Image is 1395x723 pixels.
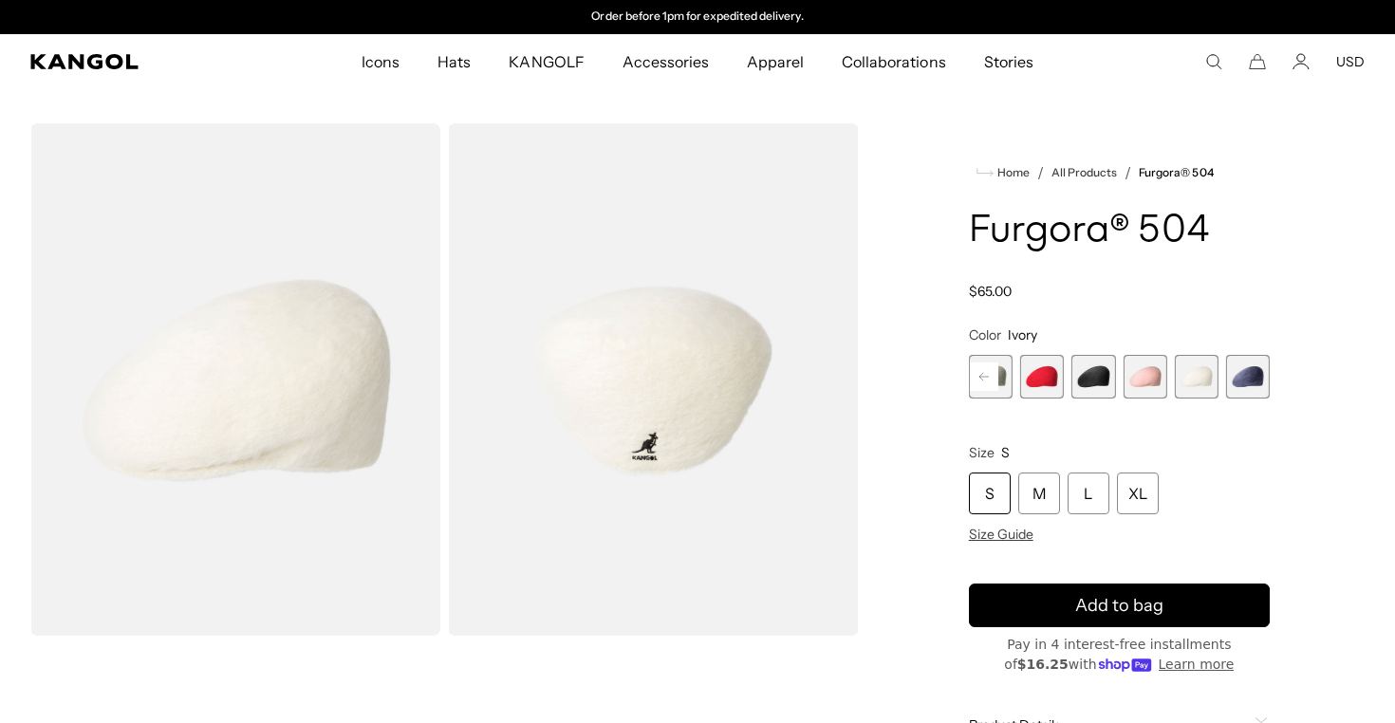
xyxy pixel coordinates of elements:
[1293,53,1310,70] a: Account
[969,355,1013,399] label: Moss Grey
[1117,161,1131,184] li: /
[1249,53,1266,70] button: Cart
[502,9,893,25] div: Announcement
[591,9,803,25] p: Order before 1pm for expedited delivery.
[30,123,440,636] img: color-ivory
[728,34,823,89] a: Apparel
[969,211,1270,252] h1: Furgora® 504
[1123,355,1166,399] div: 5 of 7
[1008,326,1037,343] span: Ivory
[418,34,490,89] a: Hats
[1139,166,1213,179] a: Furgora® 504
[984,34,1033,89] span: Stories
[1020,355,1064,399] div: 3 of 7
[1068,473,1109,514] div: L
[1030,161,1044,184] li: /
[1071,355,1115,399] div: 4 of 7
[969,283,1012,300] span: $65.00
[1205,53,1222,70] summary: Search here
[969,526,1033,543] span: Size Guide
[1020,355,1064,399] label: Scarlet
[1018,473,1060,514] div: M
[965,34,1052,89] a: Stories
[343,34,418,89] a: Icons
[823,34,964,89] a: Collaborations
[30,54,238,69] a: Kangol
[1175,355,1218,399] label: Ivory
[1001,444,1010,461] span: S
[1336,53,1365,70] button: USD
[1226,355,1270,399] div: 7 of 7
[969,473,1011,514] div: S
[976,164,1030,181] a: Home
[604,34,728,89] a: Accessories
[1075,593,1163,619] span: Add to bag
[969,444,995,461] span: Size
[969,326,1001,343] span: Color
[623,34,709,89] span: Accessories
[1226,355,1270,399] label: Navy
[994,166,1030,179] span: Home
[1071,355,1115,399] label: Black
[1051,166,1117,179] a: All Products
[490,34,603,89] a: KANGOLF
[448,123,858,636] img: color-ivory
[362,34,400,89] span: Icons
[842,34,945,89] span: Collaborations
[509,34,584,89] span: KANGOLF
[969,355,1013,399] div: 2 of 7
[747,34,804,89] span: Apparel
[1175,355,1218,399] div: 6 of 7
[502,9,893,25] div: 2 of 2
[1123,355,1166,399] label: Dusty Rose
[969,584,1270,627] button: Add to bag
[437,34,471,89] span: Hats
[969,161,1270,184] nav: breadcrumbs
[502,9,893,25] slideshow-component: Announcement bar
[1117,473,1159,514] div: XL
